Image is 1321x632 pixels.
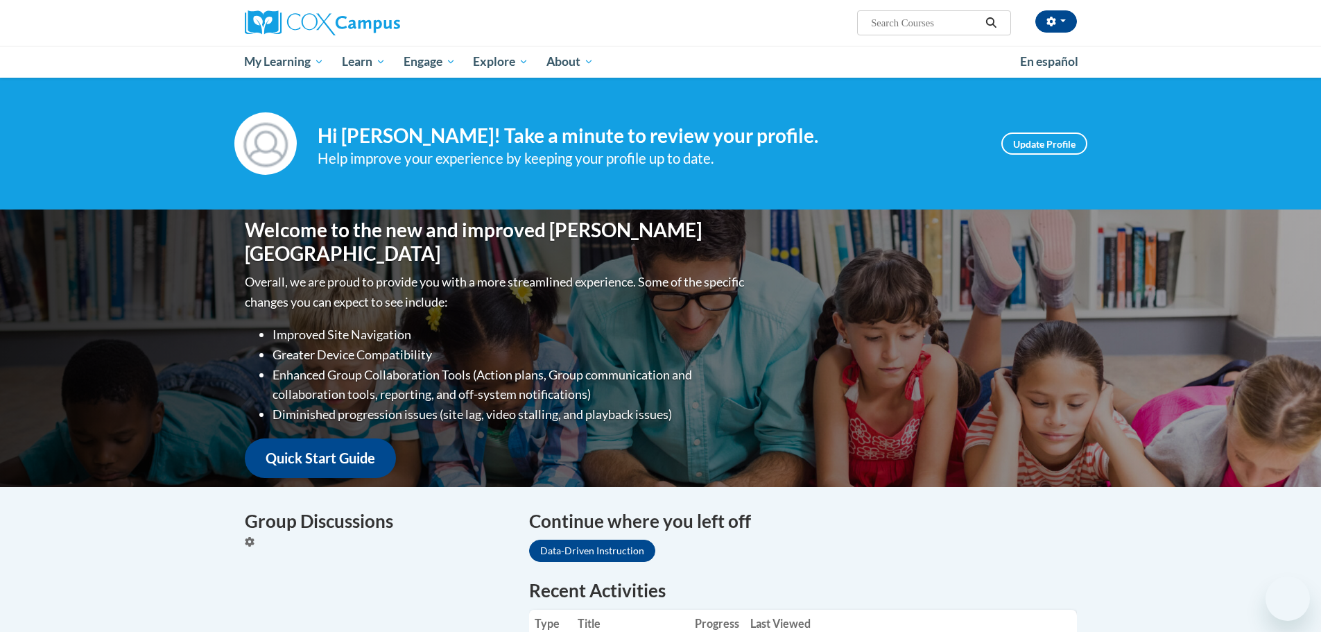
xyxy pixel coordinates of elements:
li: Enhanced Group Collaboration Tools (Action plans, Group communication and collaboration tools, re... [273,365,748,405]
a: Explore [464,46,537,78]
span: Engage [404,53,456,70]
span: Learn [342,53,386,70]
a: Cox Campus [245,10,508,35]
a: Data-Driven Instruction [529,540,655,562]
img: Profile Image [234,112,297,175]
span: About [546,53,594,70]
a: Engage [395,46,465,78]
a: Quick Start Guide [245,438,396,478]
a: Learn [333,46,395,78]
h4: Group Discussions [245,508,508,535]
a: About [537,46,603,78]
li: Improved Site Navigation [273,325,748,345]
h4: Continue where you left off [529,508,1077,535]
span: My Learning [244,53,324,70]
a: En español [1011,47,1087,76]
img: Cox Campus [245,10,400,35]
div: Main menu [224,46,1098,78]
iframe: Button to launch messaging window [1266,577,1310,621]
li: Diminished progression issues (site lag, video stalling, and playback issues) [273,404,748,425]
li: Greater Device Compatibility [273,345,748,365]
h4: Hi [PERSON_NAME]! Take a minute to review your profile. [318,124,981,148]
button: Account Settings [1035,10,1077,33]
h1: Welcome to the new and improved [PERSON_NAME][GEOGRAPHIC_DATA] [245,219,748,265]
span: Explore [473,53,528,70]
div: Help improve your experience by keeping your profile up to date. [318,147,981,170]
a: Update Profile [1001,133,1087,155]
span: En español [1020,54,1078,69]
button: Search [981,15,1001,31]
p: Overall, we are proud to provide you with a more streamlined experience. Some of the specific cha... [245,272,748,312]
a: My Learning [236,46,334,78]
h1: Recent Activities [529,578,1077,603]
input: Search Courses [870,15,981,31]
